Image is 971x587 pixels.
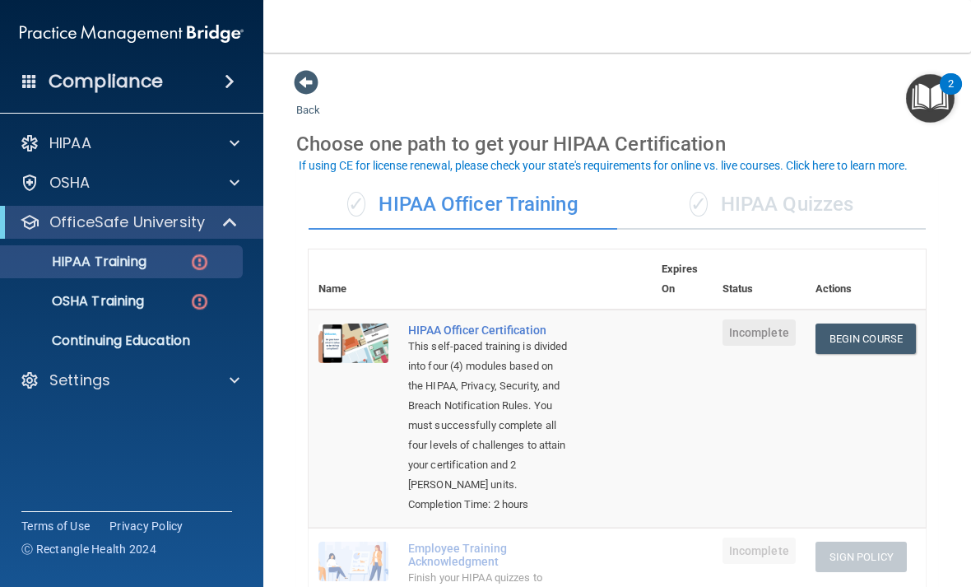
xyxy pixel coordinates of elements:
p: OSHA Training [11,293,144,310]
a: Back [296,84,320,116]
div: 2 [948,84,954,105]
a: HIPAA [20,133,239,153]
div: HIPAA Quizzes [617,180,926,230]
div: If using CE for license renewal, please check your state's requirements for online vs. live cours... [299,160,908,171]
a: Privacy Policy [109,518,184,534]
a: OSHA [20,173,239,193]
span: Incomplete [722,319,796,346]
span: ✓ [690,192,708,217]
span: ✓ [347,192,365,217]
img: PMB logo [20,17,244,50]
p: Continuing Education [11,333,235,349]
div: Choose one path to get your HIPAA Certification [296,120,938,168]
button: If using CE for license renewal, please check your state's requirements for online vs. live cours... [296,157,910,174]
th: Name [309,249,398,310]
a: HIPAA Officer Certification [408,324,569,337]
div: Completion Time: 2 hours [408,495,569,515]
button: Open Resource Center, 2 new notifications [906,74,955,123]
p: HIPAA Training [11,254,146,270]
span: Ⓒ Rectangle Health 2024 [21,541,156,557]
img: danger-circle.6113f641.png [189,291,210,312]
p: Settings [49,370,110,390]
div: Employee Training Acknowledgment [408,542,569,568]
img: danger-circle.6113f641.png [189,252,210,273]
h4: Compliance [49,70,163,93]
th: Expires On [652,249,713,310]
p: OfficeSafe University [49,212,205,232]
p: HIPAA [49,133,91,153]
iframe: Drift Widget Chat Controller [686,492,951,558]
div: HIPAA Officer Training [309,180,617,230]
a: Begin Course [815,324,916,354]
th: Actions [806,249,926,310]
a: Terms of Use [21,518,90,534]
a: Settings [20,370,239,390]
a: OfficeSafe University [20,212,239,232]
div: This self-paced training is divided into four (4) modules based on the HIPAA, Privacy, Security, ... [408,337,569,495]
th: Status [713,249,806,310]
p: OSHA [49,173,91,193]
